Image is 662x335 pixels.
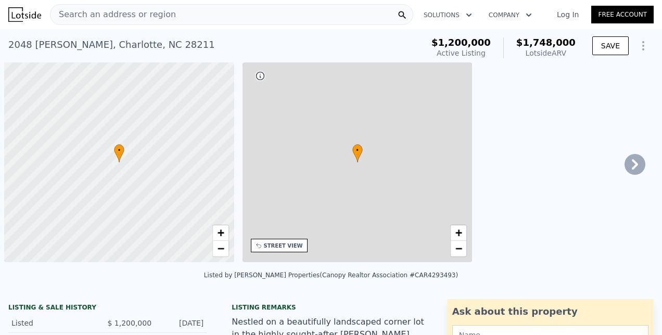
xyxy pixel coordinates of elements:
div: STREET VIEW [264,242,303,250]
a: Log In [544,9,591,20]
a: Free Account [591,6,654,23]
div: • [352,144,363,162]
div: Ask about this property [452,304,648,319]
div: 2048 [PERSON_NAME] , Charlotte , NC 28211 [8,37,215,52]
div: • [114,144,124,162]
span: Search an address or region [50,8,176,21]
a: Zoom in [213,225,228,241]
div: LISTING & SALE HISTORY [8,303,207,314]
a: Zoom in [451,225,466,241]
div: Lotside ARV [516,48,576,58]
span: • [114,146,124,155]
button: Show Options [633,35,654,56]
span: − [217,242,224,255]
span: − [455,242,462,255]
div: Listing remarks [232,303,430,312]
span: $1,748,000 [516,37,576,48]
span: $ 1,200,000 [107,319,151,327]
button: SAVE [592,36,629,55]
a: Zoom out [451,241,466,256]
button: Company [480,6,540,24]
div: Listed [11,318,99,328]
span: Active Listing [437,49,486,57]
div: [DATE] [160,318,203,328]
span: + [455,226,462,239]
div: Listed by [PERSON_NAME] Properties (Canopy Realtor Association #CAR4293493) [204,272,458,279]
span: • [352,146,363,155]
span: + [217,226,224,239]
span: $1,200,000 [431,37,491,48]
button: Solutions [415,6,480,24]
a: Zoom out [213,241,228,256]
img: Lotside [8,7,41,22]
